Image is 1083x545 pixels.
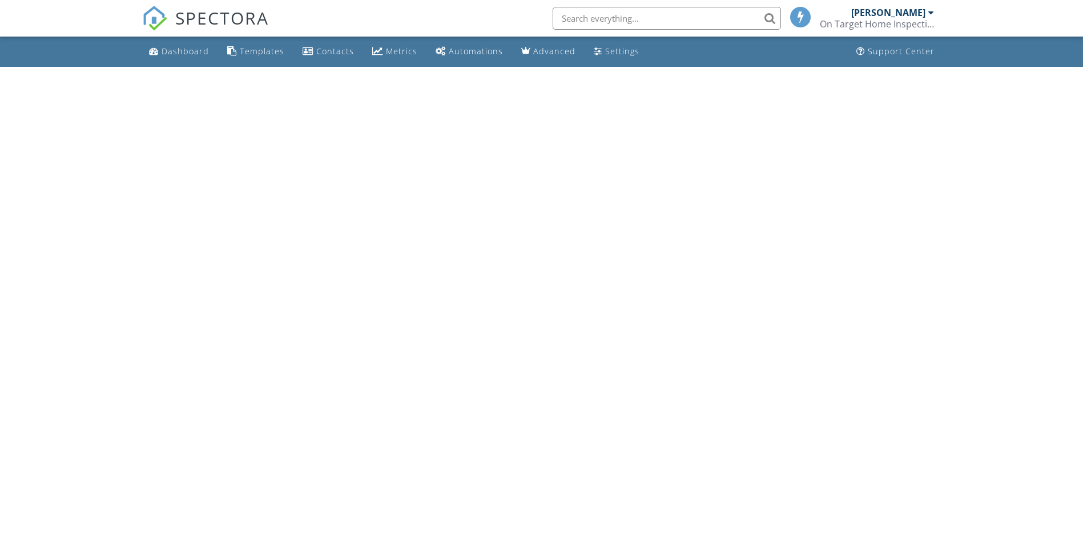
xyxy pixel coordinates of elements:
[240,46,284,57] div: Templates
[553,7,781,30] input: Search everything...
[820,18,934,30] div: On Target Home Inspections
[175,6,269,30] span: SPECTORA
[852,41,939,62] a: Support Center
[162,46,209,57] div: Dashboard
[868,46,935,57] div: Support Center
[386,46,417,57] div: Metrics
[851,7,925,18] div: [PERSON_NAME]
[589,41,644,62] a: Settings
[368,41,422,62] a: Metrics
[431,41,508,62] a: Automations (Basic)
[144,41,214,62] a: Dashboard
[298,41,359,62] a: Contacts
[223,41,289,62] a: Templates
[449,46,503,57] div: Automations
[533,46,575,57] div: Advanced
[316,46,354,57] div: Contacts
[517,41,580,62] a: Advanced
[142,15,269,39] a: SPECTORA
[142,6,167,31] img: The Best Home Inspection Software - Spectora
[605,46,639,57] div: Settings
